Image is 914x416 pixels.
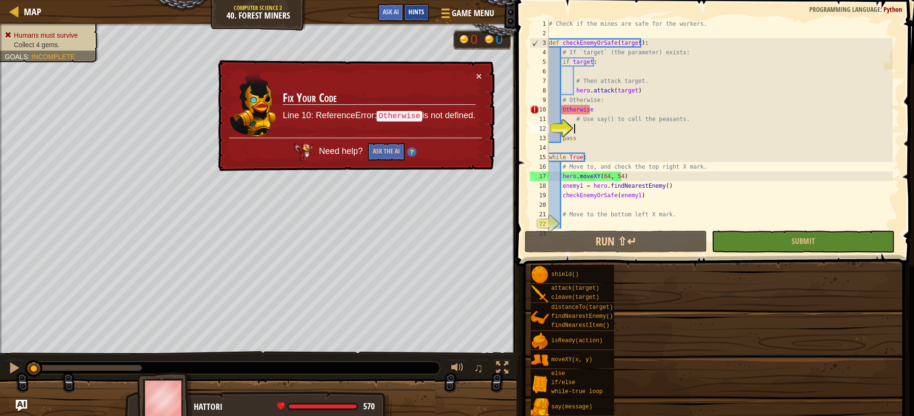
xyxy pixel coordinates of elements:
div: 13 [530,133,549,143]
div: health: 570 / 570 [277,402,375,411]
span: shield() [551,271,579,278]
div: 18 [530,181,549,191]
button: Run ⇧↵ [525,231,707,253]
div: 7 [530,76,549,86]
div: 9 [530,95,549,105]
div: 23 [530,229,549,238]
span: Need help? [319,146,365,156]
span: Hints [408,7,424,16]
span: findNearestItem() [551,322,609,329]
div: 17 [530,172,549,181]
div: Team 'humans' has 0 gold. Team 'ogres' has 0 gold. [453,30,511,50]
img: portrait.png [531,309,549,327]
button: Ctrl + P: Pause [5,359,24,379]
div: 19 [530,191,549,200]
div: 8 [530,86,549,95]
div: 2 [530,29,549,38]
img: portrait.png [531,266,549,284]
div: 10 [530,105,549,114]
div: 20 [530,200,549,210]
button: Ask AI [16,400,27,411]
span: if/else [551,379,575,386]
button: × [476,71,482,81]
li: Humans must survive [5,30,91,40]
span: ♫ [474,361,483,375]
div: 5 [530,57,549,67]
span: Collect 4 gems. [14,41,60,49]
button: Game Menu [434,4,500,26]
span: Ask AI [383,7,399,16]
span: Incomplete [31,53,75,61]
span: Python [884,5,902,14]
button: Toggle fullscreen [493,359,512,379]
div: 22 [530,219,549,229]
div: Hattori [194,401,382,413]
span: Programming language [809,5,880,14]
div: 16 [530,162,549,172]
span: say(message) [551,404,592,410]
span: moveXY(x, y) [551,356,592,363]
p: Line 10: ReferenceError: is not defined. [283,110,476,122]
span: else [551,370,565,377]
span: findNearestEnemy() [551,313,613,320]
div: 1 [530,19,549,29]
span: distanceTo(target) [551,304,613,311]
li: Collect 4 gems. [5,40,91,50]
span: cleave(target) [551,294,599,301]
div: 0 [470,33,480,46]
div: 6 [530,67,549,76]
div: 0 [496,33,505,46]
span: Goals [5,53,28,61]
span: : [880,5,884,14]
img: Hint [407,147,417,157]
div: 3 [530,38,549,48]
button: Submit [712,231,894,253]
div: 14 [530,143,549,152]
button: Ask the AI [368,143,405,161]
div: 15 [530,152,549,162]
div: 21 [530,210,549,219]
div: 4 [530,48,549,57]
span: Humans must survive [14,31,78,39]
h3: Fix Your Code [283,91,476,105]
button: ♫ [472,359,488,379]
span: Game Menu [452,7,494,20]
div: 11 [530,114,549,124]
span: isReady(action) [551,337,603,344]
span: : [28,53,31,61]
span: 570 [363,400,375,412]
img: duck_ritic.png [229,71,277,137]
span: Submit [792,236,815,246]
code: Otherwise [377,111,422,122]
span: Map [24,5,41,18]
img: portrait.png [531,332,549,350]
img: portrait.png [531,375,549,393]
img: portrait.png [531,285,549,303]
button: Ask AI [378,4,404,21]
span: while-true loop [551,388,603,395]
img: portrait.png [531,351,549,369]
img: AI [294,143,313,160]
div: 12 [530,124,549,133]
button: Adjust volume [448,359,467,379]
span: attack(target) [551,285,599,292]
a: Map [19,5,41,18]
